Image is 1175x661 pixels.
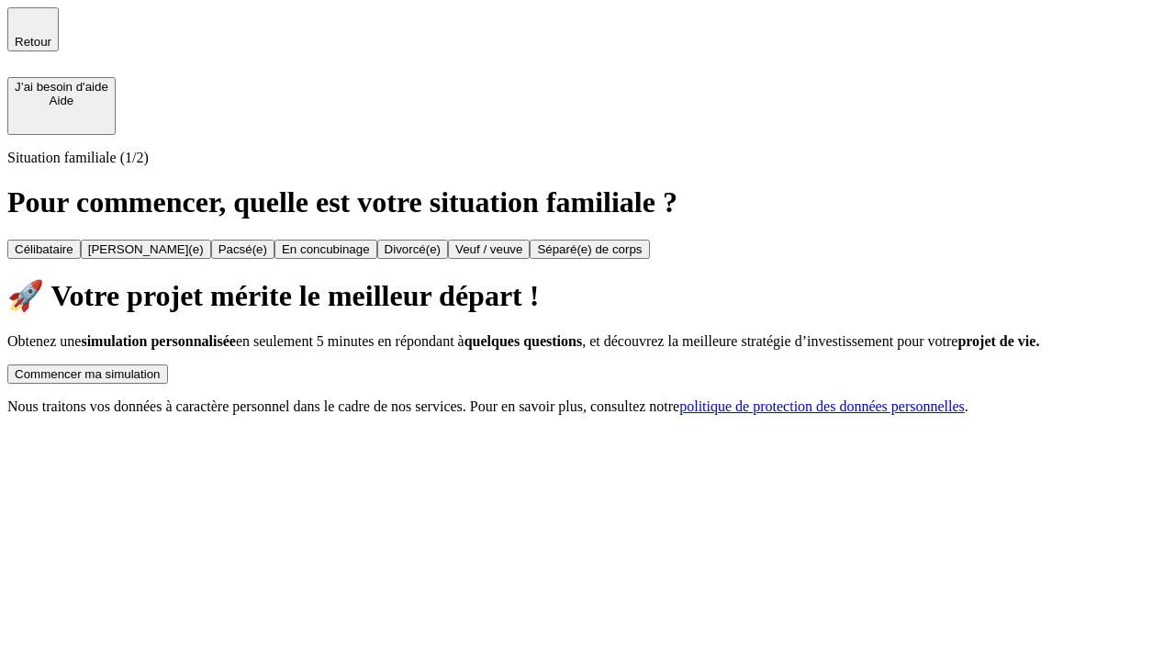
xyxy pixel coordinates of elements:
[7,333,81,349] span: Obtenez une
[7,364,168,384] button: Commencer ma simulation
[81,333,235,349] span: simulation personnalisée
[15,367,161,381] div: Commencer ma simulation
[236,333,464,349] span: en seulement 5 minutes en répondant à
[464,333,583,349] span: quelques questions
[679,398,965,414] a: politique de protection des données personnelles
[957,333,1039,349] span: projet de vie.
[7,278,1168,313] h1: 🚀 Votre projet mérite le meilleur départ !
[7,398,679,414] span: Nous traitons vos données à caractère personnel dans le cadre de nos services. Pour en savoir plu...
[965,398,968,414] span: .
[582,333,957,349] span: , et découvrez la meilleure stratégie d’investissement pour votre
